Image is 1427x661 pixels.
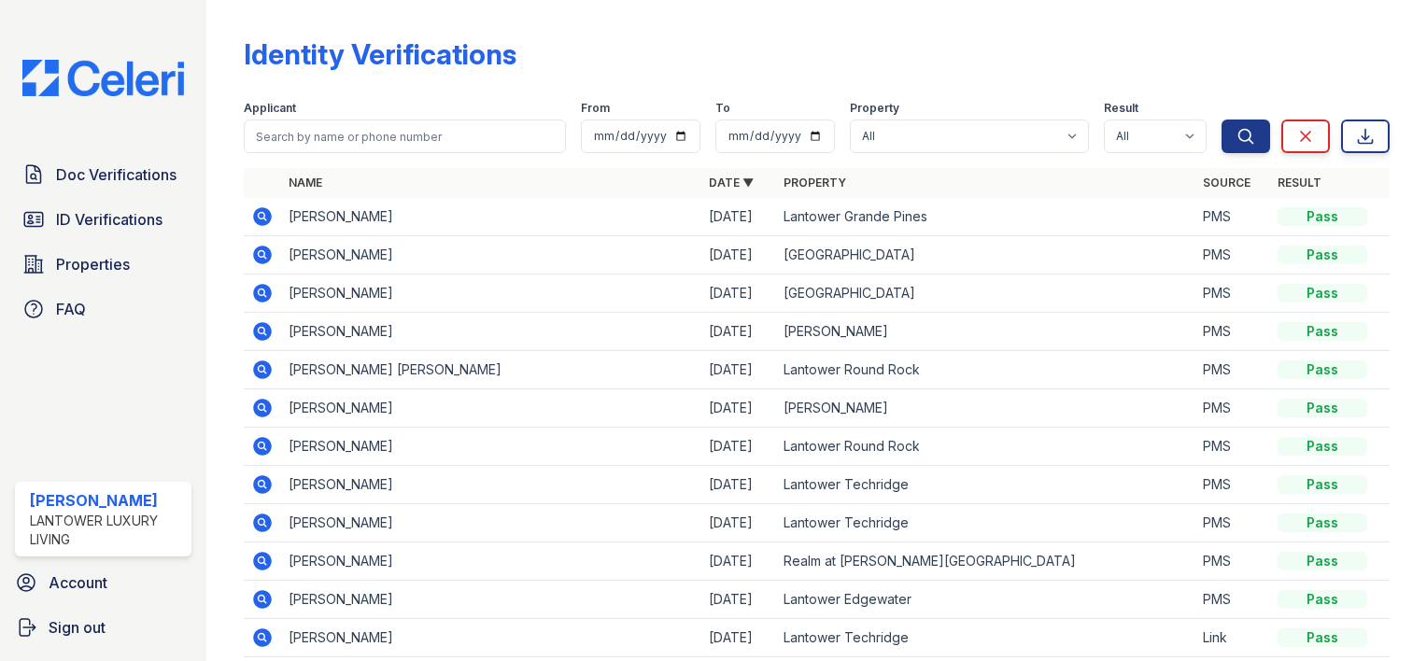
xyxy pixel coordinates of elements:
td: PMS [1195,581,1270,619]
a: Sign out [7,609,199,646]
td: [PERSON_NAME] [281,198,700,236]
td: PMS [1195,542,1270,581]
div: Lantower Luxury Living [30,512,184,549]
div: Pass [1278,552,1367,570]
td: Realm at [PERSON_NAME][GEOGRAPHIC_DATA] [776,542,1195,581]
div: Pass [1278,590,1367,609]
td: Lantower Grande Pines [776,198,1195,236]
td: PMS [1195,274,1270,313]
input: Search by name or phone number [244,120,566,153]
a: Date ▼ [709,176,754,190]
td: [PERSON_NAME] [281,389,700,428]
a: Result [1278,176,1321,190]
a: Doc Verifications [15,156,191,193]
td: PMS [1195,504,1270,542]
div: Pass [1278,360,1367,379]
td: Lantower Edgewater [776,581,1195,619]
span: Properties [56,253,130,275]
td: [PERSON_NAME] [281,504,700,542]
td: PMS [1195,236,1270,274]
a: FAQ [15,290,191,328]
td: [PERSON_NAME] [281,274,700,313]
td: PMS [1195,351,1270,389]
td: [DATE] [701,428,776,466]
span: Account [49,571,107,594]
div: Pass [1278,207,1367,226]
td: [DATE] [701,351,776,389]
div: Pass [1278,246,1367,264]
div: Pass [1278,284,1367,302]
td: Lantower Techridge [776,466,1195,504]
a: Source [1203,176,1250,190]
a: Name [289,176,322,190]
td: Link [1195,619,1270,657]
td: Lantower Round Rock [776,428,1195,466]
div: Pass [1278,475,1367,494]
td: [PERSON_NAME] [776,389,1195,428]
td: Lantower Techridge [776,619,1195,657]
a: Account [7,564,199,601]
label: Property [850,101,899,116]
td: [PERSON_NAME] [281,581,700,619]
img: CE_Logo_Blue-a8612792a0a2168367f1c8372b55b34899dd931a85d93a1a3d3e32e68fde9ad4.png [7,60,199,96]
td: [DATE] [701,504,776,542]
a: ID Verifications [15,201,191,238]
label: From [581,101,610,116]
td: PMS [1195,313,1270,351]
td: [DATE] [701,466,776,504]
div: [PERSON_NAME] [30,489,184,512]
td: [DATE] [701,198,776,236]
span: ID Verifications [56,208,162,231]
td: [PERSON_NAME] [281,313,700,351]
td: [PERSON_NAME] [281,236,700,274]
div: Identity Verifications [244,37,516,71]
td: PMS [1195,428,1270,466]
span: Sign out [49,616,106,639]
td: [DATE] [701,581,776,619]
td: [DATE] [701,274,776,313]
td: [DATE] [701,389,776,428]
label: Applicant [244,101,296,116]
td: [DATE] [701,619,776,657]
td: [DATE] [701,313,776,351]
td: Lantower Techridge [776,504,1195,542]
td: [GEOGRAPHIC_DATA] [776,274,1195,313]
div: Pass [1278,513,1367,532]
td: [PERSON_NAME] [281,542,700,581]
div: Pass [1278,628,1367,647]
td: PMS [1195,198,1270,236]
td: [GEOGRAPHIC_DATA] [776,236,1195,274]
div: Pass [1278,399,1367,417]
span: FAQ [56,298,86,320]
td: [PERSON_NAME] [281,428,700,466]
td: [DATE] [701,236,776,274]
label: Result [1104,101,1138,116]
td: PMS [1195,389,1270,428]
td: Lantower Round Rock [776,351,1195,389]
div: Pass [1278,322,1367,341]
td: [PERSON_NAME] [PERSON_NAME] [281,351,700,389]
a: Property [784,176,846,190]
td: [PERSON_NAME] [776,313,1195,351]
td: PMS [1195,466,1270,504]
td: [DATE] [701,542,776,581]
div: Pass [1278,437,1367,456]
label: To [715,101,730,116]
a: Properties [15,246,191,283]
td: [PERSON_NAME] [281,619,700,657]
td: [PERSON_NAME] [281,466,700,504]
span: Doc Verifications [56,163,177,186]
